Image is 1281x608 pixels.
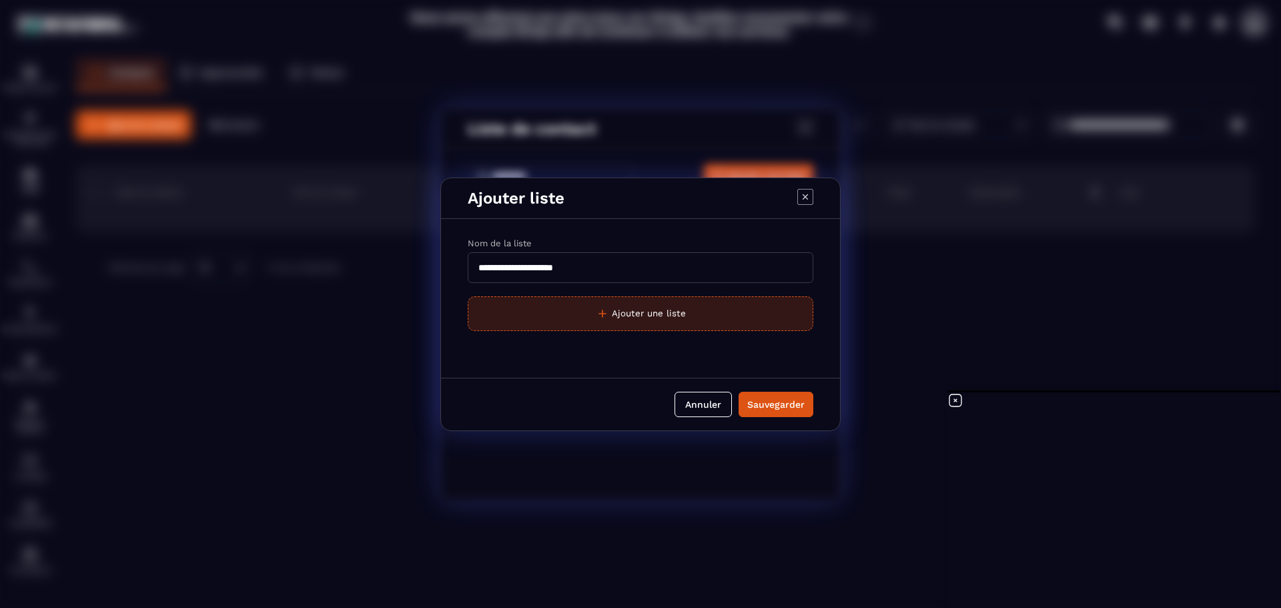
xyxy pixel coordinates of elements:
[739,392,813,417] button: Sauvegarder
[747,398,805,411] div: Sauvegarder
[675,392,732,417] button: Annuler
[468,238,532,248] label: Nom de la liste
[468,189,564,208] p: Ajouter liste
[468,296,813,331] button: Ajouter une liste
